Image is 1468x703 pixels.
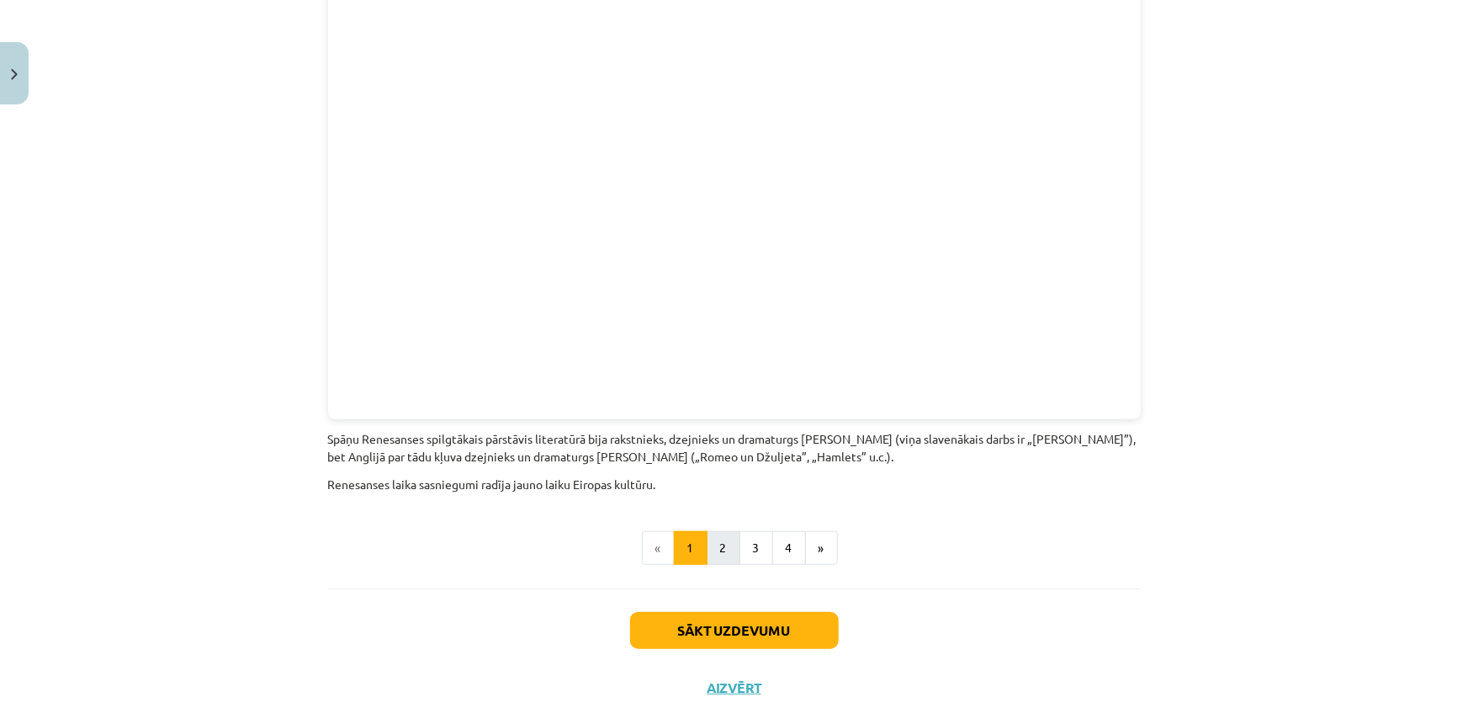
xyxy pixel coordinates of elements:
button: 2 [707,531,740,565]
button: 3 [739,531,773,565]
button: Sākt uzdevumu [630,612,839,649]
nav: Page navigation example [328,531,1141,565]
button: 4 [772,531,806,565]
button: 1 [674,531,708,565]
button: Aizvērt [702,679,766,696]
p: Spāņu Renesanses spilgtākais pārstāvis literatūrā bija rakstnieks, dzejnieks un dramaturgs [PERSO... [328,430,1141,466]
p: Renesanses laika sasniegumi radīja jauno laiku Eiropas kultūru. [328,476,1141,493]
img: icon-close-lesson-0947bae3869378f0d4975bcd49f059093ad1ed9edebbc8119c70593378902aed.svg [11,69,18,80]
button: » [805,531,838,565]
